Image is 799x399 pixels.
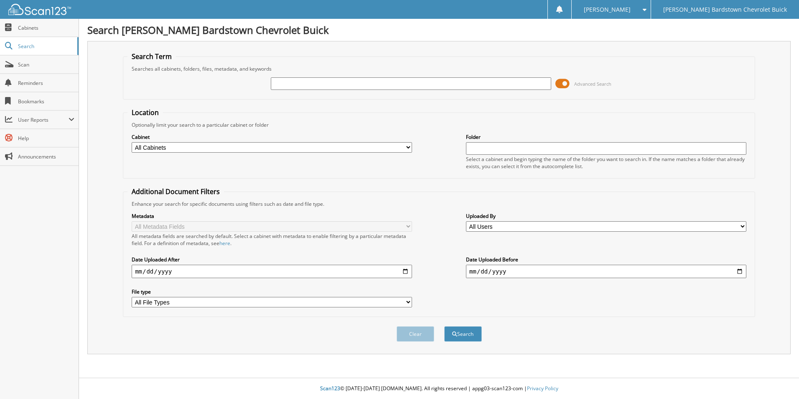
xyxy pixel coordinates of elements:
span: Scan [18,61,74,68]
span: Reminders [18,79,74,87]
div: Enhance your search for specific documents using filters such as date and file type. [127,200,751,207]
span: [PERSON_NAME] Bardstown Chevrolet Buick [663,7,787,12]
div: All metadata fields are searched by default. Select a cabinet with metadata to enable filtering b... [132,233,412,247]
span: Scan123 [320,385,340,392]
div: Select a cabinet and begin typing the name of the folder you want to search in. If the name match... [466,156,746,170]
label: Folder [466,133,746,141]
button: Search [444,326,482,342]
input: start [132,265,412,278]
h1: Search [PERSON_NAME] Bardstown Chevrolet Buick [87,23,791,37]
legend: Search Term [127,52,176,61]
label: Cabinet [132,133,412,141]
label: Metadata [132,212,412,220]
span: Search [18,43,73,50]
span: Advanced Search [574,81,611,87]
span: Announcements [18,153,74,160]
label: Date Uploaded After [132,256,412,263]
button: Clear [397,326,434,342]
a: Privacy Policy [527,385,558,392]
div: Searches all cabinets, folders, files, metadata, and keywords [127,65,751,72]
div: © [DATE]-[DATE] [DOMAIN_NAME]. All rights reserved | appg03-scan123-com | [79,379,799,399]
label: Date Uploaded Before [466,256,746,263]
div: Optionally limit your search to a particular cabinet or folder [127,121,751,128]
img: scan123-logo-white.svg [8,4,71,15]
a: here [219,240,230,247]
span: Bookmarks [18,98,74,105]
input: end [466,265,746,278]
span: Cabinets [18,24,74,31]
legend: Additional Document Filters [127,187,224,196]
legend: Location [127,108,163,117]
label: Uploaded By [466,212,746,220]
span: [PERSON_NAME] [584,7,631,12]
span: User Reports [18,116,69,123]
span: Help [18,135,74,142]
label: File type [132,288,412,295]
